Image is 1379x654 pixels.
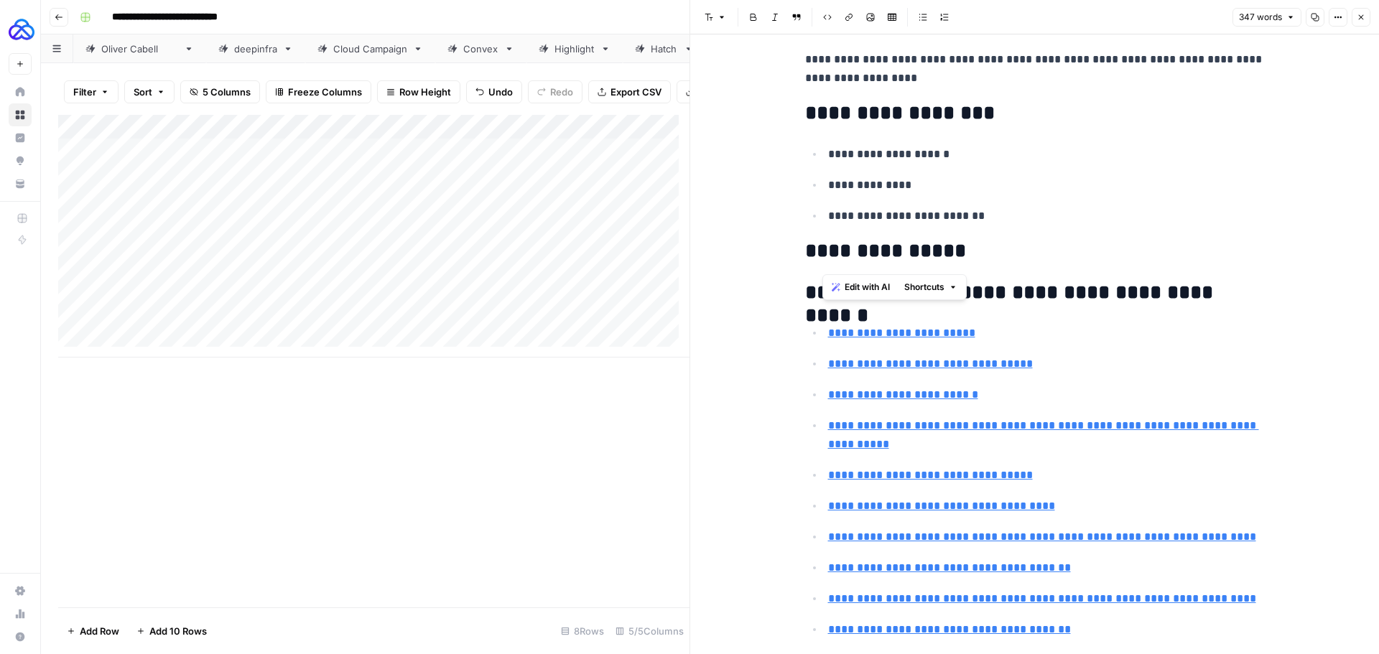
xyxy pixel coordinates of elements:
button: Undo [466,80,522,103]
div: Convex [463,42,498,56]
button: Row Height [377,80,460,103]
a: [PERSON_NAME] [73,34,206,63]
span: 347 words [1239,11,1282,24]
span: Sort [134,85,152,99]
a: deepinfra [206,34,305,63]
a: Hatch [623,34,706,63]
a: Insights [9,126,32,149]
button: Help + Support [9,625,32,648]
a: Convex [435,34,526,63]
a: Browse [9,103,32,126]
img: AUQ Logo [9,17,34,42]
span: Freeze Columns [288,85,362,99]
span: Shortcuts [904,281,944,294]
div: Highlight [554,42,595,56]
span: Undo [488,85,513,99]
button: Edit with AI [826,278,896,296]
span: Add 10 Rows [149,624,207,638]
button: Sort [124,80,175,103]
div: 5/5 Columns [610,620,689,643]
a: Cloud Campaign [305,34,435,63]
div: deepinfra [234,42,277,56]
span: Filter [73,85,96,99]
span: Row Height [399,85,451,99]
a: Opportunities [9,149,32,172]
button: Redo [528,80,582,103]
a: Your Data [9,172,32,195]
div: 8 Rows [555,620,610,643]
span: 5 Columns [203,85,251,99]
button: Shortcuts [899,278,963,296]
span: Edit with AI [845,281,890,294]
div: Hatch [651,42,678,56]
span: Redo [550,85,573,99]
div: [PERSON_NAME] [101,42,178,56]
button: Freeze Columns [266,80,371,103]
button: Filter [64,80,119,103]
a: Highlight [526,34,623,63]
a: Home [9,80,32,103]
button: 5 Columns [180,80,260,103]
div: Cloud Campaign [333,42,407,56]
span: Add Row [80,624,119,638]
button: Add 10 Rows [128,620,215,643]
a: Usage [9,602,32,625]
a: Settings [9,579,32,602]
button: Workspace: AUQ [9,11,32,47]
button: Export CSV [588,80,671,103]
span: Export CSV [610,85,661,99]
button: Add Row [58,620,128,643]
button: 347 words [1232,8,1301,27]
